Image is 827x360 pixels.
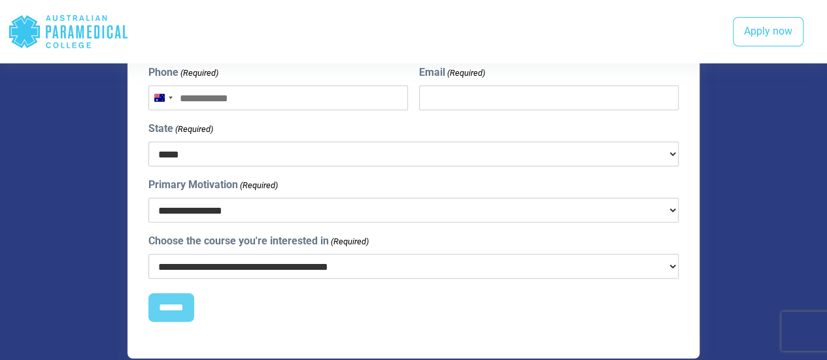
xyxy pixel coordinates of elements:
[239,179,278,192] span: (Required)
[148,65,218,80] label: Phone
[8,10,129,53] div: Australian Paramedical College
[148,177,278,193] label: Primary Motivation
[446,67,485,80] span: (Required)
[330,235,369,248] span: (Required)
[148,233,369,249] label: Choose the course you're interested in
[148,121,213,137] label: State
[733,17,803,47] a: Apply now
[180,67,219,80] span: (Required)
[175,123,214,136] span: (Required)
[419,65,485,80] label: Email
[149,86,177,110] button: Selected country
